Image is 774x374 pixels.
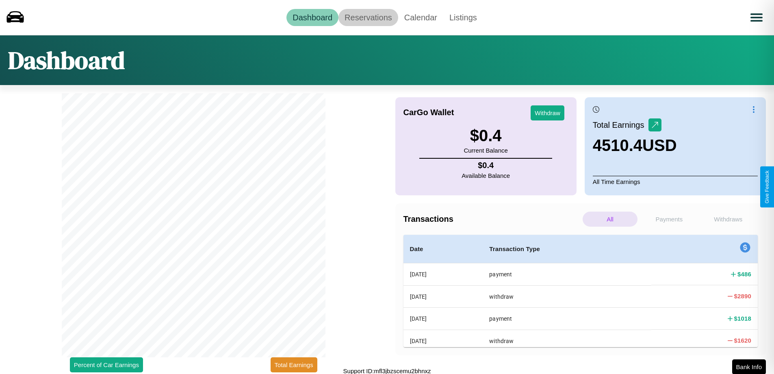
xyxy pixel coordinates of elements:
[403,263,483,286] th: [DATE]
[483,308,651,330] th: payment
[403,285,483,307] th: [DATE]
[403,330,483,352] th: [DATE]
[464,127,507,145] h3: $ 0.4
[70,357,143,372] button: Percent of Car Earnings
[734,292,751,300] h4: $ 2890
[701,212,756,227] p: Withdraws
[737,270,751,278] h4: $ 486
[403,308,483,330] th: [DATE]
[483,285,651,307] th: withdraw
[443,9,483,26] a: Listings
[462,161,510,170] h4: $ 0.4
[734,314,751,323] h4: $ 1018
[593,118,648,132] p: Total Earnings
[483,330,651,352] th: withdraw
[338,9,398,26] a: Reservations
[483,263,651,286] th: payment
[286,9,338,26] a: Dashboard
[464,145,507,156] p: Current Balance
[583,212,637,227] p: All
[745,6,768,29] button: Open menu
[271,357,317,372] button: Total Earnings
[403,108,454,117] h4: CarGo Wallet
[489,244,645,254] h4: Transaction Type
[410,244,477,254] h4: Date
[764,171,770,203] div: Give Feedback
[593,136,677,155] h3: 4510.4 USD
[593,176,758,187] p: All Time Earnings
[398,9,443,26] a: Calendar
[462,170,510,181] p: Available Balance
[734,336,751,345] h4: $ 1620
[642,212,696,227] p: Payments
[531,105,564,120] button: Withdraw
[403,214,581,224] h4: Transactions
[8,44,125,77] h1: Dashboard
